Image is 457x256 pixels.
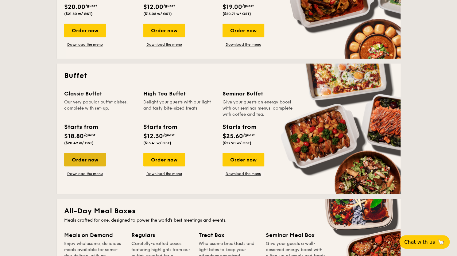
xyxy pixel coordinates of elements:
[64,24,106,37] div: Order now
[84,133,95,137] span: /guest
[223,122,256,132] div: Starts from
[143,153,185,166] div: Order now
[242,4,254,8] span: /guest
[143,3,163,11] span: $12.00
[223,42,264,47] a: Download the menu
[199,231,258,239] div: Treat Box
[143,99,215,118] div: Delight your guests with our light and tasty bite-sized treats.
[64,133,84,140] span: $18.80
[223,12,251,16] span: ($20.71 w/ GST)
[64,3,85,11] span: $20.00
[143,12,172,16] span: ($13.08 w/ GST)
[85,4,97,8] span: /guest
[223,153,264,166] div: Order now
[64,171,106,176] a: Download the menu
[223,171,264,176] a: Download the menu
[143,171,185,176] a: Download the menu
[143,141,171,145] span: ($13.41 w/ GST)
[223,24,264,37] div: Order now
[64,153,106,166] div: Order now
[163,4,175,8] span: /guest
[223,3,242,11] span: $19.00
[64,42,106,47] a: Download the menu
[143,122,177,132] div: Starts from
[143,133,163,140] span: $12.30
[266,231,326,239] div: Seminar Meal Box
[64,206,393,216] h2: All-Day Meal Boxes
[437,239,445,246] span: 🦙
[143,42,185,47] a: Download the menu
[163,133,175,137] span: /guest
[64,71,393,81] h2: Buffet
[243,133,255,137] span: /guest
[64,217,393,223] div: Meals crafted for one, designed to power the world's best meetings and events.
[223,89,294,98] div: Seminar Buffet
[64,141,94,145] span: ($20.49 w/ GST)
[64,122,98,132] div: Starts from
[404,239,435,245] span: Chat with us
[223,133,243,140] span: $25.60
[223,141,251,145] span: ($27.90 w/ GST)
[399,235,450,249] button: Chat with us🦙
[143,89,215,98] div: High Tea Buffet
[64,12,93,16] span: ($21.80 w/ GST)
[64,89,136,98] div: Classic Buffet
[223,99,294,118] div: Give your guests an energy boost with our seminar menus, complete with coffee and tea.
[64,99,136,118] div: Our very popular buffet dishes, complete with set-up.
[143,24,185,37] div: Order now
[64,231,124,239] div: Meals on Demand
[131,231,191,239] div: Regulars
